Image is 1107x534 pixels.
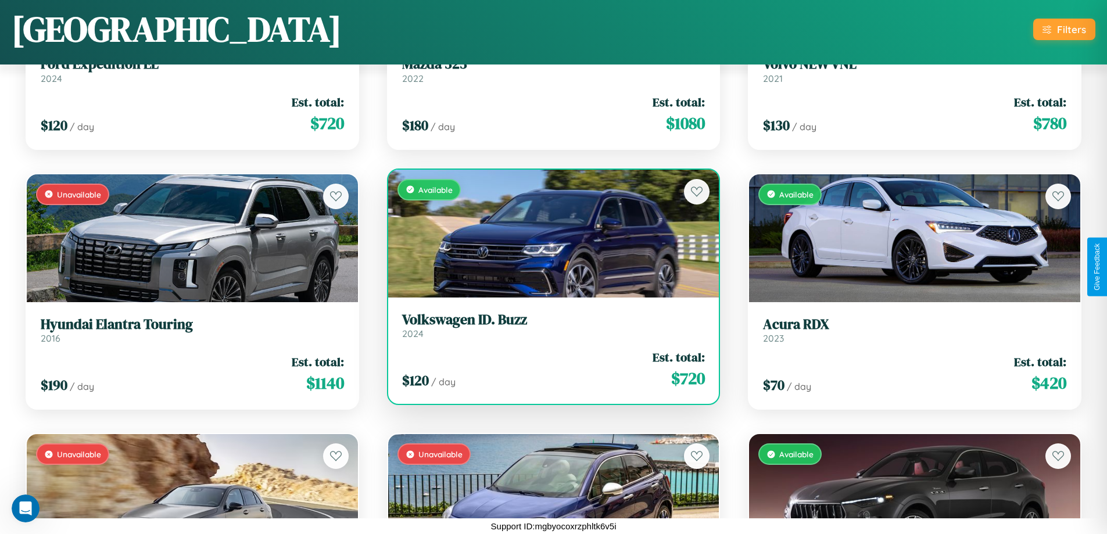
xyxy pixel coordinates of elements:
h3: Volkswagen ID. Buzz [402,311,705,328]
span: 2024 [41,73,62,84]
iframe: Intercom live chat [12,494,40,522]
span: Est. total: [292,94,344,110]
a: Acura RDX2023 [763,316,1066,345]
h1: [GEOGRAPHIC_DATA] [12,5,342,53]
span: 2021 [763,73,783,84]
span: / day [787,381,811,392]
span: $ 780 [1033,112,1066,135]
span: Available [779,449,814,459]
span: Unavailable [57,449,101,459]
span: 2023 [763,332,784,344]
a: Hyundai Elantra Touring2016 [41,316,344,345]
span: $ 420 [1031,371,1066,395]
span: / day [792,121,816,132]
h3: Acura RDX [763,316,1066,333]
span: Est. total: [1014,353,1066,370]
p: Support ID: mgbyocoxrzphltk6v5i [491,518,617,534]
a: Volvo NEW VNL2021 [763,56,1066,84]
span: Est. total: [1014,94,1066,110]
h3: Hyundai Elantra Touring [41,316,344,333]
span: Unavailable [57,189,101,199]
a: Ford Expedition EL2024 [41,56,344,84]
a: Volkswagen ID. Buzz2024 [402,311,705,340]
span: Unavailable [418,449,463,459]
span: Est. total: [653,94,705,110]
span: / day [431,121,455,132]
span: $ 180 [402,116,428,135]
span: Available [779,189,814,199]
span: Est. total: [292,353,344,370]
span: 2016 [41,332,60,344]
span: Est. total: [653,349,705,365]
span: $ 70 [763,375,784,395]
span: $ 120 [41,116,67,135]
span: $ 1080 [666,112,705,135]
span: 2024 [402,328,424,339]
button: Filters [1033,19,1095,40]
span: / day [70,381,94,392]
span: Available [418,185,453,195]
h3: Ford Expedition EL [41,56,344,73]
span: $ 720 [310,112,344,135]
span: $ 120 [402,371,429,390]
span: $ 190 [41,375,67,395]
span: $ 720 [671,367,705,390]
span: / day [431,376,456,388]
a: Mazda 3232022 [402,56,705,84]
h3: Mazda 323 [402,56,705,73]
span: $ 1140 [306,371,344,395]
span: / day [70,121,94,132]
div: Filters [1057,23,1086,35]
span: 2022 [402,73,424,84]
div: Give Feedback [1093,243,1101,291]
h3: Volvo NEW VNL [763,56,1066,73]
span: $ 130 [763,116,790,135]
